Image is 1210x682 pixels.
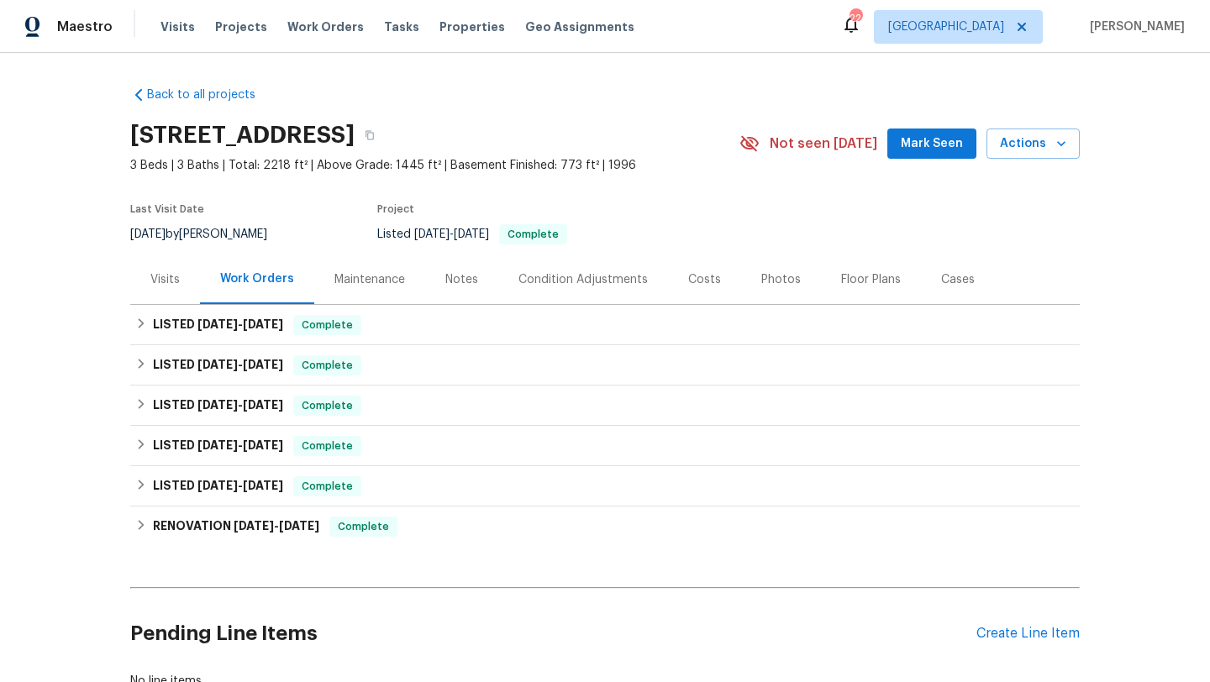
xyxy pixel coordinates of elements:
[355,120,385,150] button: Copy Address
[150,271,180,288] div: Visits
[901,134,963,155] span: Mark Seen
[130,157,739,174] span: 3 Beds | 3 Baths | Total: 2218 ft² | Above Grade: 1445 ft² | Basement Finished: 773 ft² | 1996
[761,271,801,288] div: Photos
[197,318,238,330] span: [DATE]
[888,18,1004,35] span: [GEOGRAPHIC_DATA]
[197,439,283,451] span: -
[841,271,901,288] div: Floor Plans
[153,315,283,335] h6: LISTED
[130,466,1080,506] div: LISTED [DATE]-[DATE]Complete
[850,10,861,27] div: 22
[439,18,505,35] span: Properties
[414,228,450,240] span: [DATE]
[334,271,405,288] div: Maintenance
[160,18,195,35] span: Visits
[153,355,283,375] h6: LISTED
[220,270,294,287] div: Work Orders
[130,386,1080,426] div: LISTED [DATE]-[DATE]Complete
[130,204,204,214] span: Last Visit Date
[525,18,634,35] span: Geo Assignments
[279,520,319,532] span: [DATE]
[770,135,877,152] span: Not seen [DATE]
[243,359,283,370] span: [DATE]
[130,506,1080,547] div: RENOVATION [DATE]-[DATE]Complete
[295,438,360,454] span: Complete
[197,480,238,491] span: [DATE]
[197,359,283,370] span: -
[688,271,721,288] div: Costs
[976,626,1080,642] div: Create Line Item
[377,204,414,214] span: Project
[986,129,1080,160] button: Actions
[234,520,274,532] span: [DATE]
[518,271,648,288] div: Condition Adjustments
[197,399,238,411] span: [DATE]
[153,476,283,496] h6: LISTED
[215,18,267,35] span: Projects
[243,439,283,451] span: [DATE]
[153,436,283,456] h6: LISTED
[153,517,319,537] h6: RENOVATION
[295,317,360,333] span: Complete
[941,271,975,288] div: Cases
[130,87,292,103] a: Back to all projects
[287,18,364,35] span: Work Orders
[130,305,1080,345] div: LISTED [DATE]-[DATE]Complete
[130,127,355,144] h2: [STREET_ADDRESS]
[153,396,283,416] h6: LISTED
[501,229,566,239] span: Complete
[1083,18,1185,35] span: [PERSON_NAME]
[414,228,489,240] span: -
[331,518,396,535] span: Complete
[197,480,283,491] span: -
[295,397,360,414] span: Complete
[130,595,976,673] h2: Pending Line Items
[130,228,166,240] span: [DATE]
[295,357,360,374] span: Complete
[130,224,287,244] div: by [PERSON_NAME]
[57,18,113,35] span: Maestro
[243,480,283,491] span: [DATE]
[130,345,1080,386] div: LISTED [DATE]-[DATE]Complete
[243,399,283,411] span: [DATE]
[384,21,419,33] span: Tasks
[197,439,238,451] span: [DATE]
[445,271,478,288] div: Notes
[243,318,283,330] span: [DATE]
[295,478,360,495] span: Complete
[197,399,283,411] span: -
[1000,134,1066,155] span: Actions
[234,520,319,532] span: -
[887,129,976,160] button: Mark Seen
[197,318,283,330] span: -
[377,228,567,240] span: Listed
[130,426,1080,466] div: LISTED [DATE]-[DATE]Complete
[197,359,238,370] span: [DATE]
[454,228,489,240] span: [DATE]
